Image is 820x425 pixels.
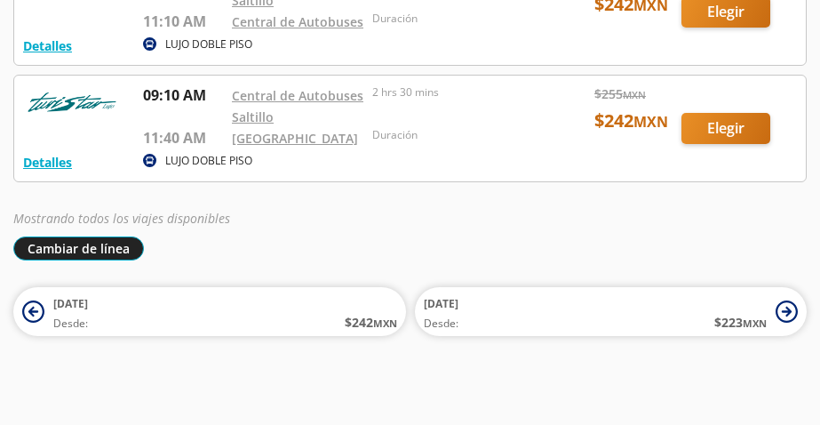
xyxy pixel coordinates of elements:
span: Desde: [53,316,88,332]
span: $ 223 [714,313,767,332]
a: Central de Autobuses [232,13,363,30]
button: [DATE]Desde:$223MXN [415,287,808,336]
button: [DATE]Desde:$242MXN [13,287,406,336]
span: $ 242 [345,313,397,332]
em: Mostrando todos los viajes disponibles [13,210,230,227]
p: LUJO DOBLE PISO [165,36,252,52]
button: Detalles [23,153,72,172]
span: [DATE] [53,296,88,311]
a: [GEOGRAPHIC_DATA] [232,130,358,147]
button: Detalles [23,36,72,55]
a: Central de Autobuses Saltillo [232,87,363,125]
small: MXN [373,317,397,330]
p: LUJO DOBLE PISO [165,153,252,169]
button: Cambiar de línea [13,237,144,261]
small: MXN [743,317,767,330]
span: Desde: [424,316,458,332]
span: [DATE] [424,296,458,311]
